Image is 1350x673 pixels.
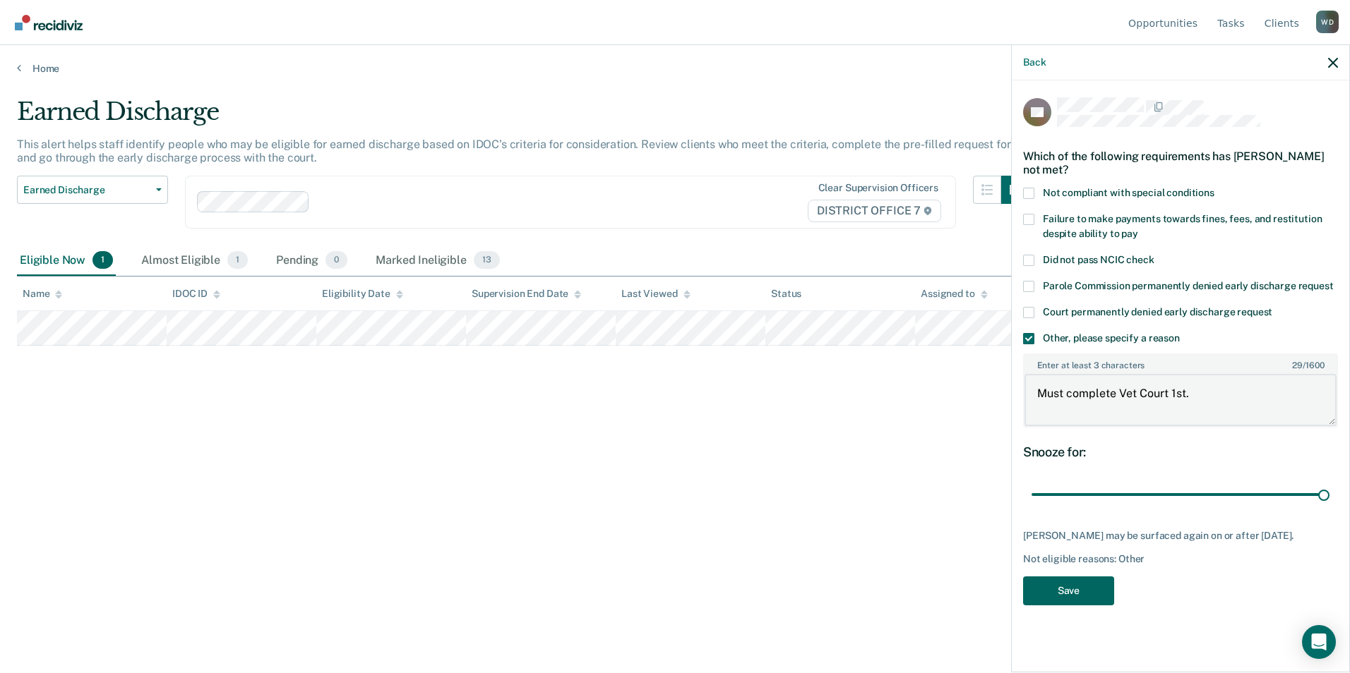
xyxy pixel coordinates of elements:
div: Which of the following requirements has [PERSON_NAME] not met? [1023,138,1338,188]
div: Name [23,288,62,300]
div: [PERSON_NAME] may be surfaced again on or after [DATE]. [1023,530,1338,542]
div: Clear supervision officers [818,182,938,194]
div: Pending [273,245,350,277]
div: Eligible Now [17,245,116,277]
span: 1 [227,251,248,269]
div: Supervision End Date [472,288,581,300]
span: Other, please specify a reason [1043,332,1180,344]
span: 29 [1292,360,1303,370]
span: Parole Commission permanently denied early discharge request [1043,280,1334,291]
div: IDOC ID [172,288,220,300]
button: Save [1023,576,1114,605]
span: 0 [325,251,347,269]
div: Last Viewed [621,288,690,300]
div: W D [1316,11,1339,33]
div: Snooze for: [1023,444,1338,460]
span: Not compliant with special conditions [1043,187,1214,198]
span: / 1600 [1292,360,1324,370]
div: Status [771,288,801,300]
button: Back [1023,56,1046,68]
span: Did not pass NCIC check [1043,254,1154,265]
a: Home [17,62,1333,75]
div: Almost Eligible [138,245,251,277]
span: DISTRICT OFFICE 7 [808,200,941,222]
div: Eligibility Date [322,288,403,300]
img: Recidiviz [15,15,83,30]
button: Profile dropdown button [1316,11,1339,33]
div: Marked Ineligible [373,245,502,277]
span: 1 [92,251,113,269]
span: Failure to make payments towards fines, fees, and restitution despite ability to pay [1043,213,1322,239]
div: Earned Discharge [17,97,1029,138]
div: Open Intercom Messenger [1302,625,1336,659]
div: Not eligible reasons: Other [1023,553,1338,565]
textarea: Must complete Vet Court 1st. [1025,374,1337,426]
span: Court permanently denied early discharge request [1043,306,1272,317]
span: Earned Discharge [23,184,150,196]
span: 13 [474,251,500,269]
label: Enter at least 3 characters [1025,355,1337,370]
p: This alert helps staff identify people who may be eligible for earned discharge based on IDOC’s c... [17,138,1023,164]
div: Assigned to [921,288,987,300]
